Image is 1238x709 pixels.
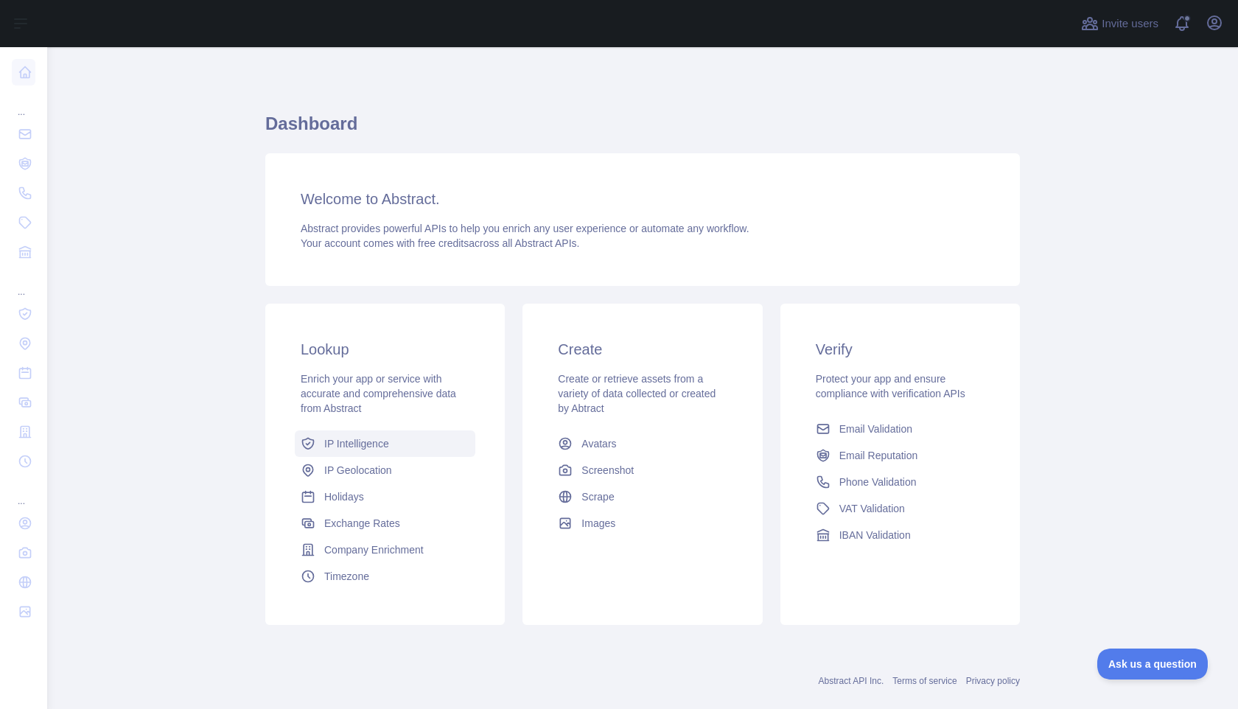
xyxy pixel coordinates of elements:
[810,442,990,469] a: Email Reputation
[295,510,475,537] a: Exchange Rates
[324,542,424,557] span: Company Enrichment
[12,88,35,118] div: ...
[1078,12,1161,35] button: Invite users
[819,676,884,686] a: Abstract API Inc.
[816,339,985,360] h3: Verify
[810,495,990,522] a: VAT Validation
[816,373,965,399] span: Protect your app and ensure compliance with verification APIs
[295,457,475,483] a: IP Geolocation
[581,516,615,531] span: Images
[552,457,732,483] a: Screenshot
[324,489,364,504] span: Holidays
[839,501,905,516] span: VAT Validation
[558,373,716,414] span: Create or retrieve assets from a variety of data collected or created by Abtract
[839,475,917,489] span: Phone Validation
[810,522,990,548] a: IBAN Validation
[301,237,579,249] span: Your account comes with across all Abstract APIs.
[1097,649,1209,680] iframe: Toggle Customer Support
[324,569,369,584] span: Timezone
[552,510,732,537] a: Images
[418,237,469,249] span: free credits
[810,469,990,495] a: Phone Validation
[839,528,911,542] span: IBAN Validation
[1102,15,1158,32] span: Invite users
[295,430,475,457] a: IP Intelligence
[295,483,475,510] a: Holidays
[839,422,912,436] span: Email Validation
[12,268,35,298] div: ...
[581,463,634,478] span: Screenshot
[324,463,392,478] span: IP Geolocation
[295,537,475,563] a: Company Enrichment
[558,339,727,360] h3: Create
[324,436,389,451] span: IP Intelligence
[301,223,749,234] span: Abstract provides powerful APIs to help you enrich any user experience or automate any workflow.
[301,373,456,414] span: Enrich your app or service with accurate and comprehensive data from Abstract
[12,478,35,507] div: ...
[552,483,732,510] a: Scrape
[295,563,475,590] a: Timezone
[324,516,400,531] span: Exchange Rates
[301,339,469,360] h3: Lookup
[301,189,985,209] h3: Welcome to Abstract.
[892,676,957,686] a: Terms of service
[839,448,918,463] span: Email Reputation
[810,416,990,442] a: Email Validation
[581,436,616,451] span: Avatars
[581,489,614,504] span: Scrape
[966,676,1020,686] a: Privacy policy
[265,112,1020,147] h1: Dashboard
[552,430,732,457] a: Avatars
